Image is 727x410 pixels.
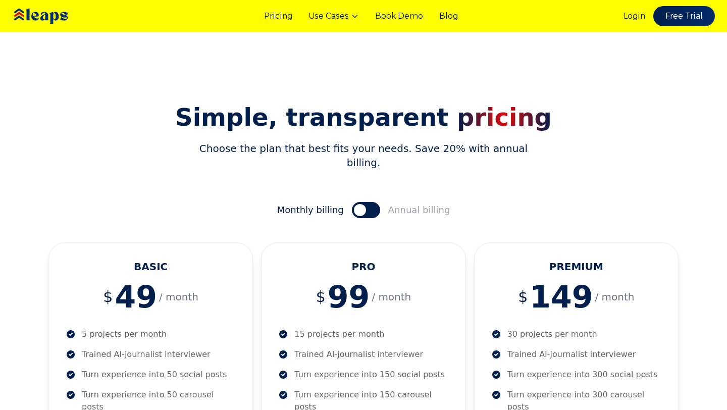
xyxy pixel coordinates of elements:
[159,290,198,304] span: / month
[82,369,227,381] p: Turn experience into 50 social posts
[277,203,344,217] span: Monthly billing
[294,328,384,340] p: 15 projects per month
[491,260,661,274] h3: PREMIUM
[66,260,236,274] h3: BASIC
[518,288,528,306] span: $
[372,290,411,304] span: / month
[264,10,292,22] a: Pricing
[507,348,636,361] p: Trained AI-journalist interviewer
[316,288,326,306] span: $
[115,282,157,312] span: 49
[294,348,423,361] p: Trained AI-journalist interviewer
[278,260,448,274] h3: PRO
[653,6,715,26] a: Free Trial
[308,10,359,22] button: Use Cases
[624,10,645,22] a: Login
[82,348,211,361] p: Trained AI-journalist interviewer
[595,290,634,304] span: / month
[388,203,450,217] span: Annual billing
[507,369,658,381] p: Turn experience into 300 social posts
[328,282,370,312] span: 99
[530,282,593,312] span: 149
[48,105,679,129] h2: Simple, transparent
[375,10,423,22] a: Book Demo
[294,369,445,381] p: Turn experience into 150 social posts
[194,141,533,170] p: Choose the plan that best fits your needs. Save 20% with annual billing.
[103,288,113,306] span: $
[12,2,98,31] img: Leaps Logo
[457,103,552,131] span: pricing
[439,10,458,22] a: Blog
[507,328,597,340] p: 30 projects per month
[82,328,167,340] p: 5 projects per month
